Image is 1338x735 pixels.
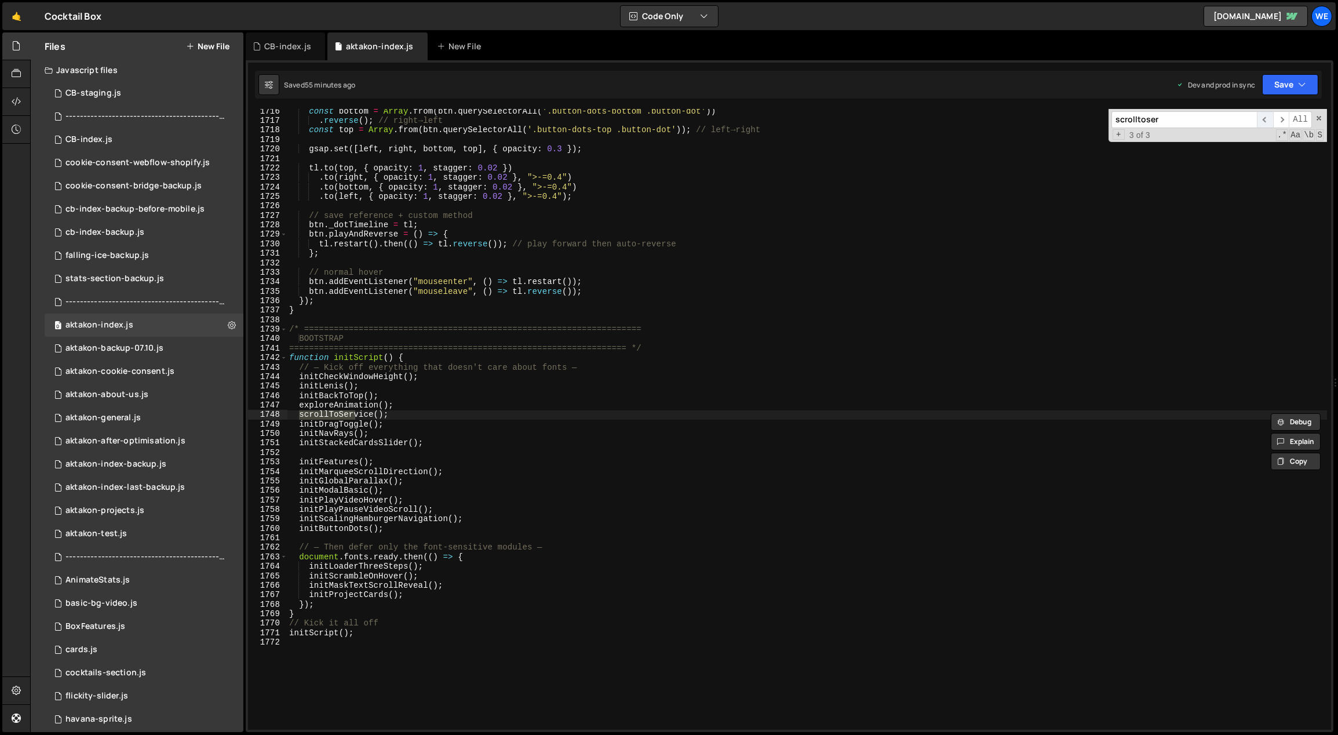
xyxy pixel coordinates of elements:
div: aktakon-index-backup.js [65,459,166,470]
div: CB-staging.js [65,88,121,99]
div: New File [437,41,486,52]
div: 1771 [248,628,287,638]
div: 1732 [248,259,287,268]
div: 1760 [248,524,287,533]
div: 1767 [248,590,287,599]
div: 12094/46147.js [45,430,243,453]
div: aktakon-index.js [65,320,133,330]
div: 12094/43364.js [45,314,243,337]
button: Explain [1271,433,1321,450]
div: aktakon-index-last-backup.js [65,482,185,493]
div: 12094/47944.js [45,151,243,174]
a: We [1311,6,1332,27]
div: 1716 [248,107,287,116]
div: 1719 [248,135,287,144]
div: 12094/47992.js [45,337,243,360]
div: 12094/36060.js [45,661,243,685]
div: 1756 [248,486,287,495]
div: 1758 [248,505,287,514]
div: cocktails-section.js [65,668,146,678]
div: Saved [284,80,355,90]
button: New File [186,42,229,51]
div: 1753 [248,457,287,467]
div: cookie-consent-webflow-shopify.js [65,158,210,168]
div: 1735 [248,287,287,296]
div: 1737 [248,305,287,315]
div: 1744 [248,372,287,381]
div: aktakon-index.js [346,41,414,52]
div: 12094/44521.js [45,383,243,406]
div: 1765 [248,572,287,581]
div: 1772 [248,638,287,647]
div: AnimateStats.js [65,575,130,585]
div: 1734 [248,277,287,286]
div: 1726 [248,201,287,210]
div: 1751 [248,438,287,447]
div: aktakon-test.js [65,529,127,539]
div: 12094/44174.js [45,453,243,476]
span: CaseSensitive Search [1289,129,1301,141]
div: 1725 [248,192,287,201]
span: 3 of 3 [1125,130,1155,140]
div: cb-index-backup.js [65,227,144,238]
div: falling-ice-backup.js [65,250,149,261]
div: 55 minutes ago [305,80,355,90]
div: 1750 [248,429,287,438]
div: cb-index-backup-before-mobile.js [65,204,205,214]
div: ----------------------------------------------------------------------------------------.js [65,552,225,562]
div: cookie-consent-bridge-backup.js [65,181,202,191]
span: ​ [1257,111,1273,128]
div: 12094/45380.js [45,406,243,430]
div: Javascript files [31,59,243,82]
div: 1717 [248,116,287,125]
div: 1766 [248,581,287,590]
div: 1721 [248,154,287,163]
div: CB-index.js [264,41,311,52]
div: 12094/35474.js [45,685,243,708]
div: 1740 [248,334,287,343]
div: 12094/36058.js [45,592,243,615]
div: flickity-slider.js [65,691,128,701]
div: aktakon-cookie-consent.js [65,366,174,377]
div: 12094/45381.js [45,522,243,545]
div: 12094/46486.js [45,128,243,151]
div: 1747 [248,401,287,410]
div: 1752 [248,448,287,457]
div: basic-bg-video.js [65,598,137,609]
div: 1720 [248,144,287,154]
button: Debug [1271,413,1321,431]
div: 12094/47545.js [45,82,243,105]
div: 1724 [248,183,287,192]
div: 1733 [248,268,287,277]
span: 0 [54,322,61,331]
div: 1757 [248,496,287,505]
div: 12094/30498.js [45,569,243,592]
span: Alt-Enter [1289,111,1312,128]
span: Whole Word Search [1303,129,1315,141]
h2: Files [45,40,65,53]
span: ​ [1273,111,1289,128]
div: cards.js [65,645,97,655]
div: 12094/30497.js [45,615,243,638]
button: Copy [1271,453,1321,470]
div: 1742 [248,353,287,362]
div: 1770 [248,618,287,628]
div: 1728 [248,220,287,230]
div: 1761 [248,533,287,543]
div: 12094/46847.js [45,221,243,244]
div: 1723 [248,173,287,182]
div: 1738 [248,315,287,325]
div: 12094/48015.js [45,174,243,198]
div: 1741 [248,344,287,353]
div: havana-sprite.js [65,714,132,725]
div: aktakon-projects.js [65,505,144,516]
div: 1745 [248,381,287,391]
div: 1759 [248,514,287,523]
div: 1748 [248,410,287,419]
div: 1736 [248,296,287,305]
div: 1749 [248,420,287,429]
button: Save [1262,74,1318,95]
div: aktakon-about-us.js [65,390,148,400]
div: 1730 [248,239,287,249]
div: 1755 [248,476,287,486]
